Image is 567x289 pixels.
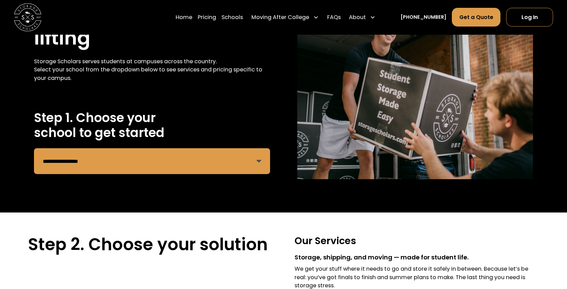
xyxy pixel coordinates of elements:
h2: Step 1. Choose your school to get started [34,110,270,140]
form: Remind Form [34,148,270,174]
div: Storage, shipping, and moving — made for student life. [295,253,538,262]
a: FAQs [327,7,341,27]
a: Schools [222,7,243,27]
div: About [349,13,366,21]
a: Get a Quote [452,8,500,27]
h2: Step 2. Choose your solution [28,235,272,255]
div: Moving After College [249,7,322,27]
div: Storage Scholars serves students at campuses across the country. Select your school from the drop... [34,57,270,82]
a: [PHONE_NUMBER] [401,14,446,21]
a: home [14,3,42,31]
a: Home [176,7,192,27]
div: About [346,7,378,27]
a: Log In [506,8,553,27]
a: Pricing [198,7,216,27]
div: Moving After College [251,13,309,21]
h3: Our Services [295,235,538,247]
img: Storage Scholars main logo [14,3,42,31]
